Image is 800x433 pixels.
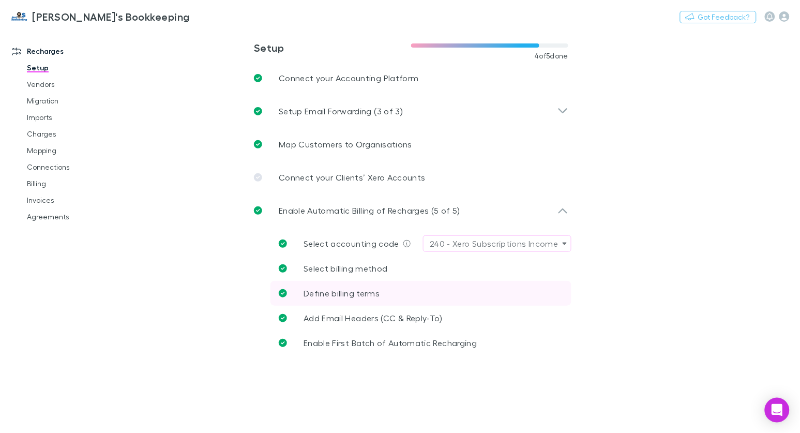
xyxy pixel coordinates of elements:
a: Add Email Headers (CC & Reply-To) [270,306,571,331]
a: Migration [17,93,128,109]
p: Connect your Clients’ Xero Accounts [279,171,426,184]
a: Map Customers to Organisations [246,128,577,161]
a: Connections [17,159,128,175]
a: Select billing method [270,256,571,281]
a: Define billing terms [270,281,571,306]
span: Define billing terms [304,288,380,298]
p: Map Customers to Organisations [279,138,412,151]
a: Billing [17,175,128,192]
span: 4 of 5 done [535,52,569,60]
h3: [PERSON_NAME]'s Bookkeeping [32,10,189,23]
p: Enable Automatic Billing of Recharges (5 of 5) [279,204,460,217]
div: Enable Automatic Billing of Recharges (5 of 5) [246,194,577,227]
a: Vendors [17,76,128,93]
a: Agreements [17,208,128,225]
a: [PERSON_NAME]'s Bookkeeping [4,4,196,29]
a: Invoices [17,192,128,208]
div: Open Intercom Messenger [765,398,790,423]
button: 240 - Xero Subscriptions Income [423,235,571,252]
a: Recharges [2,43,128,59]
p: Connect your Accounting Platform [279,72,419,84]
span: Select billing method [304,263,388,273]
a: Setup [17,59,128,76]
img: Jim's Bookkeeping's Logo [10,10,28,23]
button: Got Feedback? [680,11,757,23]
a: Mapping [17,142,128,159]
a: Connect your Clients’ Xero Accounts [246,161,577,194]
span: Add Email Headers (CC & Reply-To) [304,313,443,323]
span: Select accounting code [304,238,399,248]
h3: Setup [254,41,411,54]
p: Setup Email Forwarding (3 of 3) [279,105,403,117]
div: Setup Email Forwarding (3 of 3) [246,95,577,128]
div: 240 - Xero Subscriptions Income [430,237,558,250]
a: Imports [17,109,128,126]
a: Connect your Accounting Platform [246,62,577,95]
span: Enable First Batch of Automatic Recharging [304,338,477,348]
a: Enable First Batch of Automatic Recharging [270,331,571,355]
a: Charges [17,126,128,142]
